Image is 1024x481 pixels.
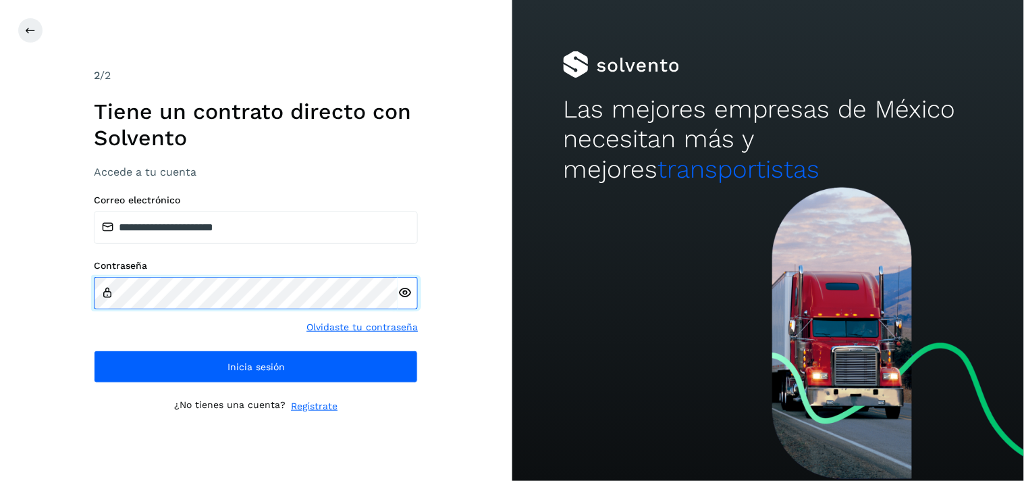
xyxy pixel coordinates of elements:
[94,68,418,84] div: /2
[94,351,418,383] button: Inicia sesión
[227,362,285,372] span: Inicia sesión
[291,399,338,413] a: Regístrate
[657,155,819,184] span: transportistas
[94,69,100,82] span: 2
[94,99,418,151] h1: Tiene un contrato directo con Solvento
[306,320,418,334] a: Olvidaste tu contraseña
[94,166,418,178] h3: Accede a tu cuenta
[563,95,973,184] h2: Las mejores empresas de México necesitan más y mejores
[174,399,286,413] p: ¿No tienes una cuenta?
[94,260,418,272] label: Contraseña
[94,195,418,206] label: Correo electrónico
